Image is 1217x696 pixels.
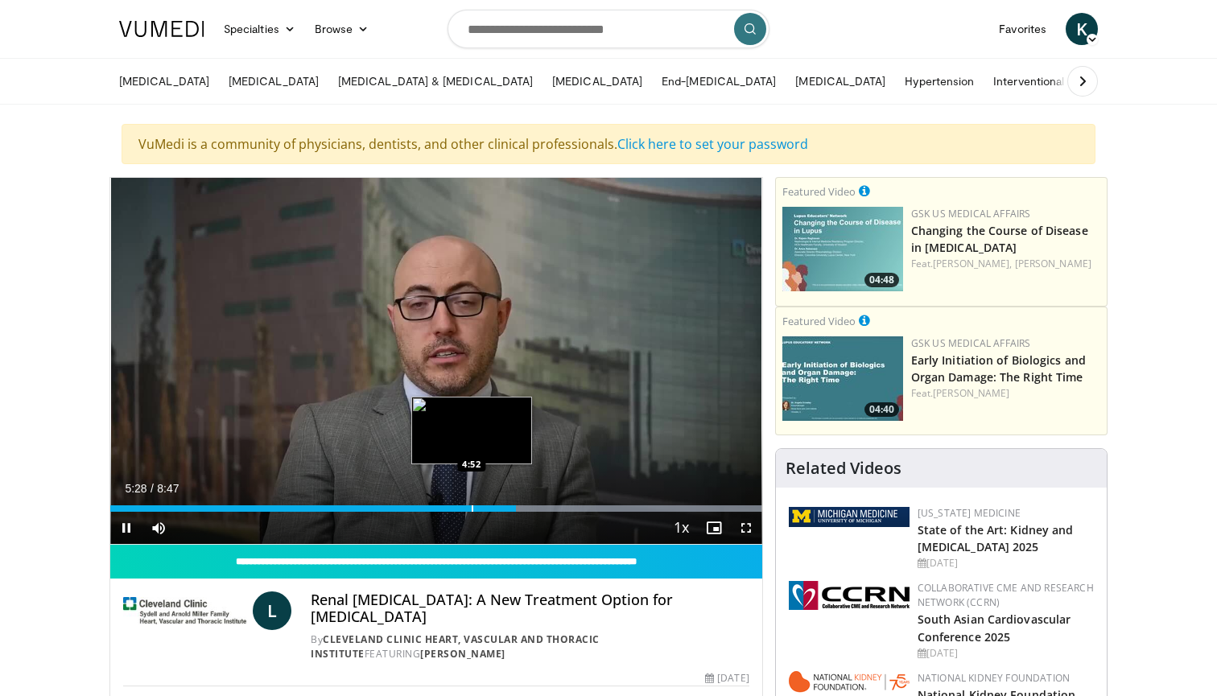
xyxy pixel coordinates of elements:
[864,402,899,417] span: 04:40
[219,65,328,97] a: [MEDICAL_DATA]
[305,13,379,45] a: Browse
[652,65,786,97] a: End-[MEDICAL_DATA]
[895,65,984,97] a: Hypertension
[782,336,903,421] img: b4d418dc-94e0-46e0-a7ce-92c3a6187fbe.png.150x105_q85_crop-smart_upscale.jpg
[666,512,698,544] button: Playback Rate
[911,223,1088,255] a: Changing the Course of Disease in [MEDICAL_DATA]
[782,314,856,328] small: Featured Video
[214,13,305,45] a: Specialties
[782,336,903,421] a: 04:40
[789,581,910,610] img: a04ee3ba-8487-4636-b0fb-5e8d268f3737.png.150x105_q85_autocrop_double_scale_upscale_version-0.2.png
[911,207,1031,220] a: GSK US Medical Affairs
[157,482,179,495] span: 8:47
[142,512,175,544] button: Mute
[1015,257,1091,270] a: [PERSON_NAME]
[918,612,1071,644] a: South Asian Cardiovascular Conference 2025
[119,21,204,37] img: VuMedi Logo
[911,336,1031,350] a: GSK US Medical Affairs
[311,591,749,626] h4: Renal [MEDICAL_DATA]: A New Treatment Option for [MEDICAL_DATA]
[918,671,1070,685] a: National Kidney Foundation
[151,482,154,495] span: /
[786,65,895,97] a: [MEDICAL_DATA]
[911,386,1100,401] div: Feat.
[122,124,1095,164] div: VuMedi is a community of physicians, dentists, and other clinical professionals.
[110,178,762,545] video-js: Video Player
[311,632,600,661] a: Cleveland Clinic Heart, Vascular and Thoracic Institute
[109,65,219,97] a: [MEDICAL_DATA]
[933,257,1012,270] a: [PERSON_NAME],
[911,257,1100,271] div: Feat.
[782,207,903,291] a: 04:48
[110,505,762,512] div: Progress Bar
[617,135,808,153] a: Click here to set your password
[110,512,142,544] button: Pause
[786,459,901,478] h4: Related Videos
[123,591,246,630] img: Cleveland Clinic Heart, Vascular and Thoracic Institute
[918,522,1074,554] a: State of the Art: Kidney and [MEDICAL_DATA] 2025
[984,65,1137,97] a: Interventional Nephrology
[918,556,1094,570] div: [DATE]
[911,352,1086,385] a: Early Initiation of Biologics and Organ Damage: The Right Time
[918,581,1094,609] a: Collaborative CME and Research Network (CCRN)
[705,671,749,686] div: [DATE]
[448,10,769,48] input: Search topics, interventions
[864,273,899,287] span: 04:48
[420,647,505,661] a: [PERSON_NAME]
[542,65,652,97] a: [MEDICAL_DATA]
[253,591,291,630] a: L
[782,207,903,291] img: 617c1126-5952-44a1-b66c-75ce0166d71c.png.150x105_q85_crop-smart_upscale.jpg
[730,512,762,544] button: Fullscreen
[698,512,730,544] button: Enable picture-in-picture mode
[918,506,1021,520] a: [US_STATE] Medicine
[933,386,1009,400] a: [PERSON_NAME]
[328,65,542,97] a: [MEDICAL_DATA] & [MEDICAL_DATA]
[782,184,856,199] small: Featured Video
[989,13,1056,45] a: Favorites
[125,482,146,495] span: 5:28
[1066,13,1098,45] a: K
[411,397,532,464] img: image.jpeg
[918,646,1094,661] div: [DATE]
[311,632,749,661] div: By FEATURING
[789,507,910,527] img: 5ed80e7a-0811-4ad9-9c3a-04de684f05f4.png.150x105_q85_autocrop_double_scale_upscale_version-0.2.png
